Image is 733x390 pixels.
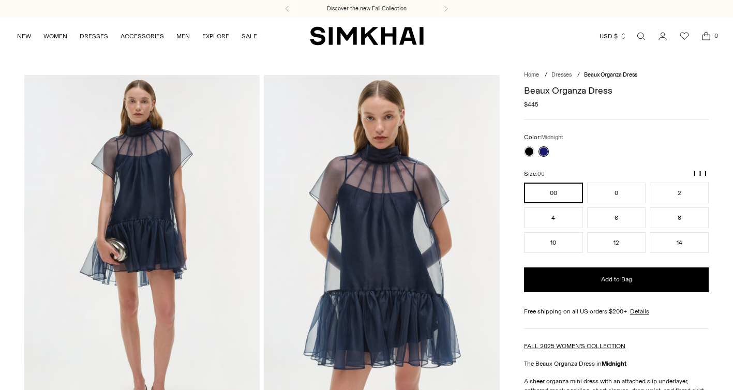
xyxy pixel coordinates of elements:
button: 12 [587,232,646,253]
div: / [577,71,580,80]
a: NEW [17,25,31,48]
button: 00 [524,183,583,203]
a: Open cart modal [696,26,716,47]
a: WOMEN [43,25,67,48]
button: 8 [650,207,709,228]
div: Free shipping on all US orders $200+ [524,307,709,316]
button: 6 [587,207,646,228]
button: 2 [650,183,709,203]
label: Color: [524,132,563,142]
label: Size: [524,169,545,179]
button: 14 [650,232,709,253]
span: Midnight [541,134,563,141]
strong: Midnight [602,360,626,367]
span: $445 [524,100,538,109]
a: MEN [176,25,190,48]
span: Beaux Organza Dress [584,71,637,78]
button: Add to Bag [524,267,709,292]
button: 10 [524,232,583,253]
h1: Beaux Organza Dress [524,86,709,95]
a: Dresses [551,71,572,78]
a: FALL 2025 WOMEN'S COLLECTION [524,342,625,350]
div: / [545,71,547,80]
a: Details [630,307,649,316]
span: 0 [711,31,721,40]
a: EXPLORE [202,25,229,48]
a: SIMKHAI [310,26,424,46]
a: Go to the account page [652,26,673,47]
span: 00 [537,171,545,177]
a: ACCESSORIES [121,25,164,48]
a: SALE [242,25,257,48]
nav: breadcrumbs [524,71,709,80]
button: 0 [587,183,646,203]
a: Wishlist [674,26,695,47]
a: Home [524,71,539,78]
span: Add to Bag [601,275,632,284]
a: Discover the new Fall Collection [327,5,407,13]
button: 4 [524,207,583,228]
a: Open search modal [631,26,651,47]
p: The Beaux Organza Dress in [524,359,709,368]
button: USD $ [600,25,627,48]
a: DRESSES [80,25,108,48]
